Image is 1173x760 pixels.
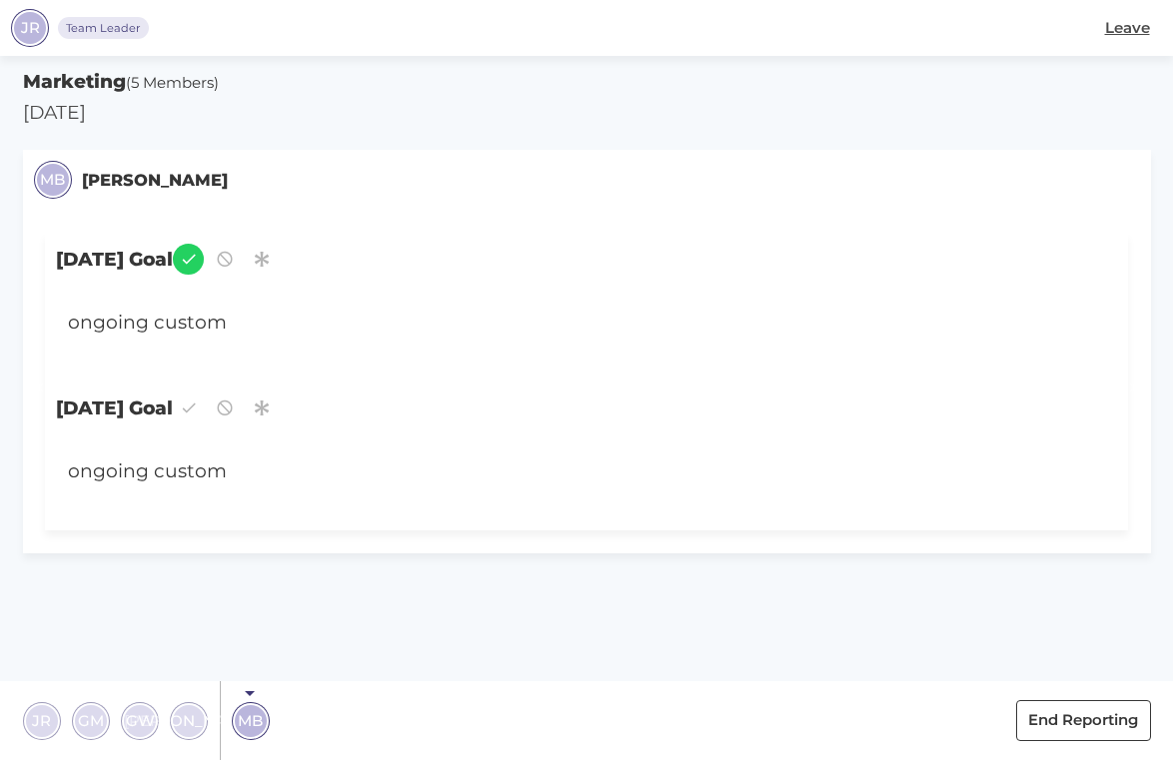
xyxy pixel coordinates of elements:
[1092,8,1162,49] button: Leave
[23,68,1151,96] h5: Marketing
[23,99,1151,127] p: [DATE]
[78,709,104,732] span: GM
[56,446,1028,497] div: ongoing custom
[238,709,263,732] span: MB
[1105,17,1150,40] span: Leave
[45,233,1128,286] span: [DATE] Goal
[21,17,40,40] span: JR
[1016,700,1151,741] button: End Reporting
[82,168,228,193] small: [PERSON_NAME]
[1028,709,1138,732] span: End Reporting
[40,169,65,192] span: MB
[45,381,1128,434] span: [DATE] Goal
[32,709,51,732] span: JR
[56,298,1028,349] div: ongoing custom
[124,709,255,732] span: [PERSON_NAME]
[126,73,219,92] span: (5 Members)
[66,20,141,37] span: Team Leader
